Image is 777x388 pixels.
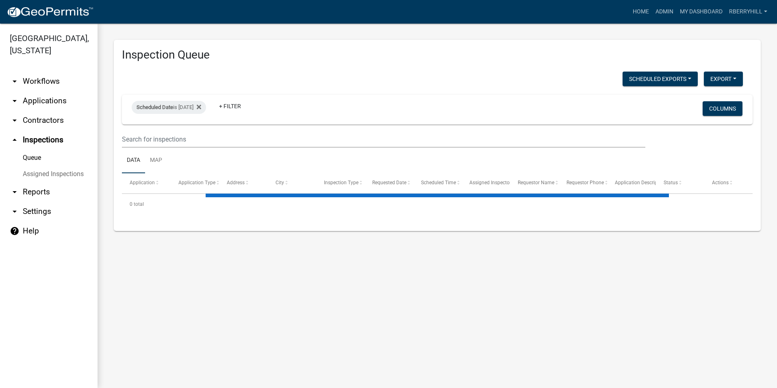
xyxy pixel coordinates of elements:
[704,72,743,86] button: Export
[712,180,729,185] span: Actions
[122,48,753,62] h3: Inspection Queue
[137,104,173,110] span: Scheduled Date
[122,173,170,193] datatable-header-cell: Application
[558,173,607,193] datatable-header-cell: Requestor Phone
[213,99,247,113] a: + Filter
[178,180,215,185] span: Application Type
[316,173,365,193] datatable-header-cell: Inspection Type
[615,180,666,185] span: Application Description
[663,180,677,185] span: Status
[10,96,20,106] i: arrow_drop_down
[372,180,406,185] span: Requested Date
[132,101,206,114] div: is [DATE]
[413,173,461,193] datatable-header-cell: Scheduled Time
[227,180,245,185] span: Address
[145,148,167,174] a: Map
[122,148,145,174] a: Data
[623,72,698,86] button: Scheduled Exports
[704,173,753,193] datatable-header-cell: Actions
[122,194,753,214] div: 0 total
[518,180,554,185] span: Requestor Name
[324,180,358,185] span: Inspection Type
[469,180,511,185] span: Assigned Inspector
[462,173,510,193] datatable-header-cell: Assigned Inspector
[122,131,645,148] input: Search for inspections
[566,180,604,185] span: Requestor Phone
[10,116,20,125] i: arrow_drop_down
[10,226,20,236] i: help
[510,173,558,193] datatable-header-cell: Requestor Name
[10,135,20,145] i: arrow_drop_up
[267,173,316,193] datatable-header-cell: City
[421,180,456,185] span: Scheduled Time
[219,173,267,193] datatable-header-cell: Address
[10,207,20,216] i: arrow_drop_down
[10,76,20,86] i: arrow_drop_down
[130,180,155,185] span: Application
[365,173,413,193] datatable-header-cell: Requested Date
[703,101,742,116] button: Columns
[629,4,652,20] a: Home
[170,173,219,193] datatable-header-cell: Application Type
[677,4,726,20] a: My Dashboard
[726,4,770,20] a: rberryhill
[275,180,284,185] span: City
[652,4,677,20] a: Admin
[10,187,20,197] i: arrow_drop_down
[655,173,704,193] datatable-header-cell: Status
[607,173,655,193] datatable-header-cell: Application Description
